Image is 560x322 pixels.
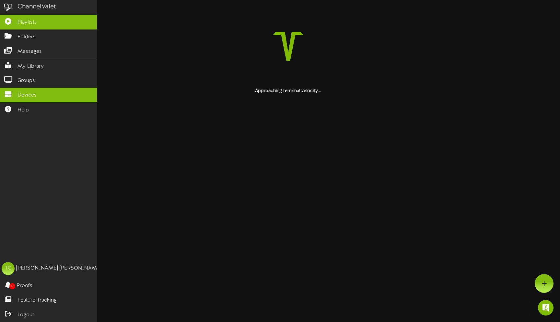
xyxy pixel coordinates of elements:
[17,282,32,290] span: Proofs
[16,265,101,272] div: [PERSON_NAME] [PERSON_NAME]
[247,5,330,88] img: loading-spinner-5.png
[17,48,42,55] span: Messages
[538,300,554,316] div: Open Intercom Messenger
[255,88,321,93] strong: Approaching terminal velocity...
[2,262,15,275] div: TC
[17,33,36,41] span: Folders
[17,63,44,70] span: My Library
[17,107,29,114] span: Help
[17,2,56,12] div: ChannelValet
[17,92,37,99] span: Devices
[17,77,35,85] span: Groups
[17,19,37,26] span: Playlists
[17,311,34,319] span: Logout
[17,297,57,304] span: Feature Tracking
[9,283,15,289] span: 0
